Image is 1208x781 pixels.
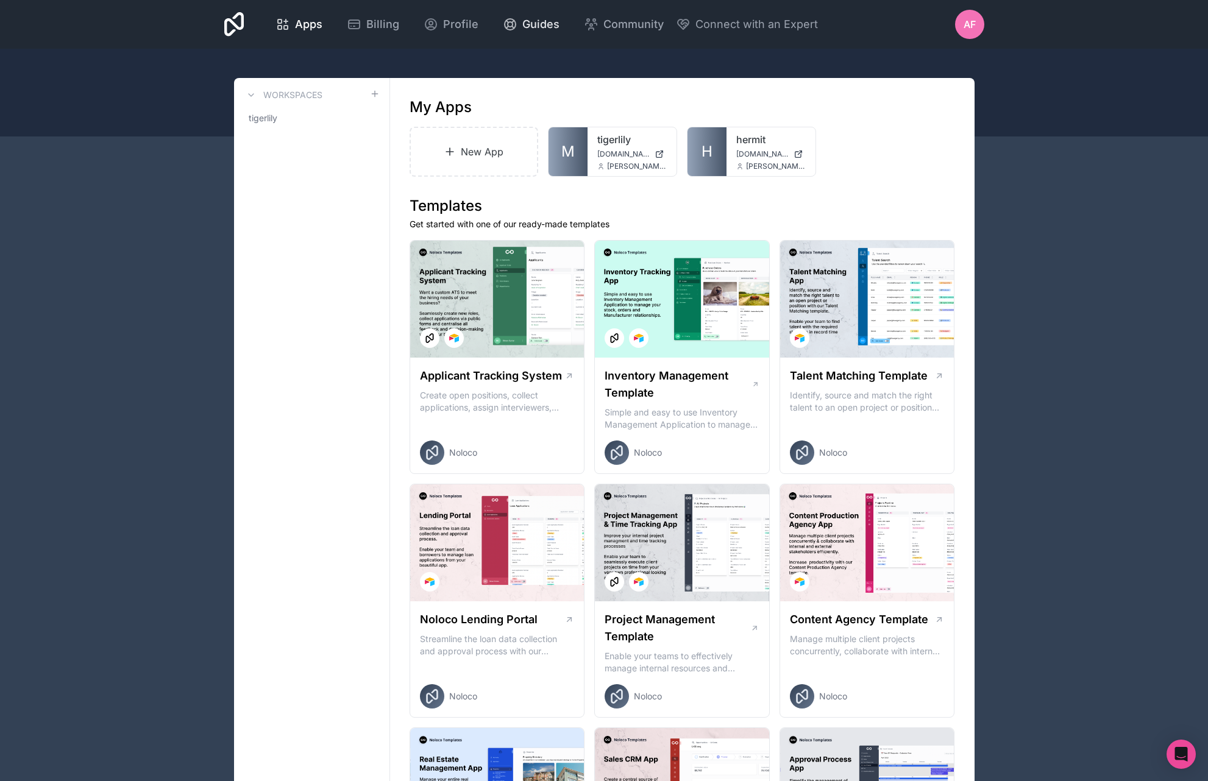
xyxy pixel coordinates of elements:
[295,16,322,33] span: Apps
[597,149,667,159] a: [DOMAIN_NAME]
[687,127,727,176] a: H
[244,88,322,102] a: Workspaces
[736,149,789,159] span: [DOMAIN_NAME]
[449,333,459,343] img: Airtable Logo
[736,132,806,147] a: hermit
[605,406,759,431] p: Simple and easy to use Inventory Management Application to manage your stock, orders and Manufact...
[605,367,751,401] h1: Inventory Management Template
[597,149,650,159] span: [DOMAIN_NAME]
[410,196,955,216] h1: Templates
[607,161,667,171] span: [PERSON_NAME][EMAIL_ADDRESS][DOMAIN_NAME]
[410,218,955,230] p: Get started with one of our ready-made templates
[549,127,588,176] a: M
[561,142,575,161] span: M
[449,690,477,702] span: Noloco
[736,149,806,159] a: [DOMAIN_NAME]
[795,333,805,343] img: Airtable Logo
[603,16,664,33] span: Community
[819,690,847,702] span: Noloco
[266,11,332,38] a: Apps
[425,577,435,587] img: Airtable Logo
[420,389,575,414] p: Create open positions, collect applications, assign interviewers, centralise candidate feedback a...
[420,611,538,628] h1: Noloco Lending Portal
[244,107,380,129] a: tigerlily
[634,690,662,702] span: Noloco
[410,127,539,177] a: New App
[634,577,644,587] img: Airtable Logo
[634,333,644,343] img: Airtable Logo
[964,17,976,32] span: AF
[420,633,575,657] p: Streamline the loan data collection and approval process with our Lending Portal template.
[634,447,662,459] span: Noloco
[420,367,562,384] h1: Applicant Tracking System
[366,16,399,33] span: Billing
[414,11,488,38] a: Profile
[790,367,928,384] h1: Talent Matching Template
[263,89,322,101] h3: Workspaces
[493,11,569,38] a: Guides
[574,11,673,38] a: Community
[676,16,818,33] button: Connect with an Expert
[790,389,945,414] p: Identify, source and match the right talent to an open project or position with our Talent Matchi...
[819,447,847,459] span: Noloco
[790,611,928,628] h1: Content Agency Template
[337,11,409,38] a: Billing
[249,112,277,124] span: tigerlily
[702,142,712,161] span: H
[522,16,560,33] span: Guides
[746,161,806,171] span: [PERSON_NAME][EMAIL_ADDRESS][DOMAIN_NAME]
[443,16,478,33] span: Profile
[449,447,477,459] span: Noloco
[695,16,818,33] span: Connect with an Expert
[790,633,945,657] p: Manage multiple client projects concurrently, collaborate with internal and external stakeholders...
[605,611,750,645] h1: Project Management Template
[410,97,472,117] h1: My Apps
[1167,740,1196,769] div: Open Intercom Messenger
[597,132,667,147] a: tigerlily
[605,650,759,674] p: Enable your teams to effectively manage internal resources and execute client projects on time.
[795,577,805,587] img: Airtable Logo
